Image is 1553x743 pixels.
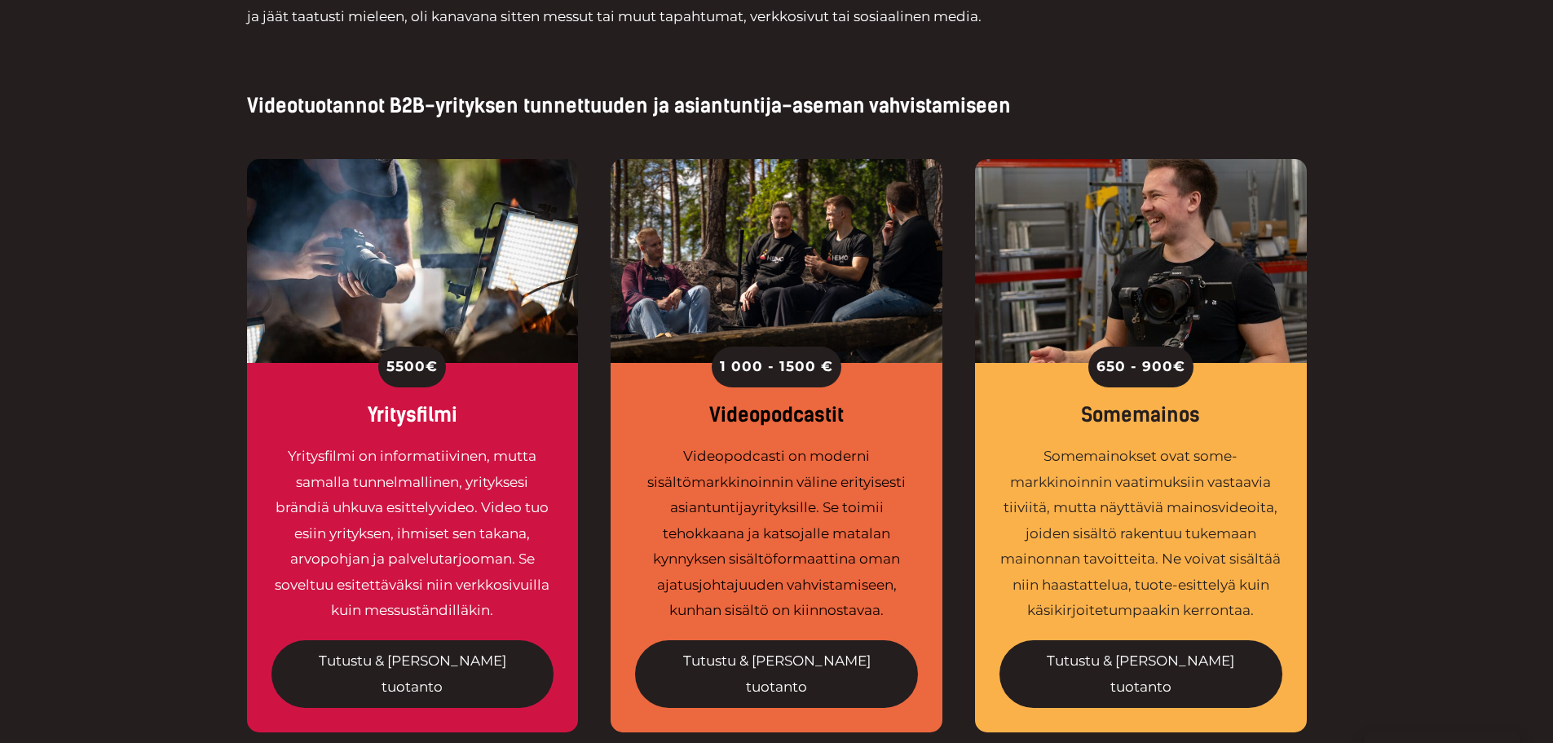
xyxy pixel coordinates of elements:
[999,640,1282,708] a: Tutustu & [PERSON_NAME] tuotanto
[999,404,1282,427] div: Somemainos
[999,444,1282,624] div: Somemainokset ovat some-markkinoinnin vaatimuksiin vastaavia tiiviitä, mutta näyttäviä mainosvide...
[247,95,1307,118] h4: Videotuotannot B2B-yrityksen tunnettuuden ja asiantuntija-aseman vahvistamiseen
[712,347,841,387] div: 1 000 - 1500 €
[271,444,554,624] div: Yritysfilmi on informatiivinen, mutta samalla tunnelmallinen, yrityksesi brändiä uhkuva esittelyv...
[271,404,554,427] div: Yritysfilmi
[975,159,1307,363] img: Videokuvaaja William gimbal kädessä hymyilemässä asiakkaan varastotiloissa kuvauksissa.
[426,354,438,380] span: €
[635,404,918,427] div: Videopodcastit
[1173,354,1185,380] span: €
[378,347,446,387] div: 5500
[247,159,579,363] img: Yritysvideo tuo yrityksesi parhaat puolet esiiin kiinnostavalla tavalla.
[1088,347,1193,387] div: 650 - 900
[635,640,918,708] a: Tutustu & [PERSON_NAME] tuotanto
[635,444,918,624] div: Videopodcasti on moderni sisältömarkkinoinnin väline erityisesti asiantuntijayrityksille. Se toim...
[611,159,942,363] img: Videopodcastissa kannattaa esiintyä 1-3 henkilöä.
[271,640,554,708] a: Tutustu & [PERSON_NAME] tuotanto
